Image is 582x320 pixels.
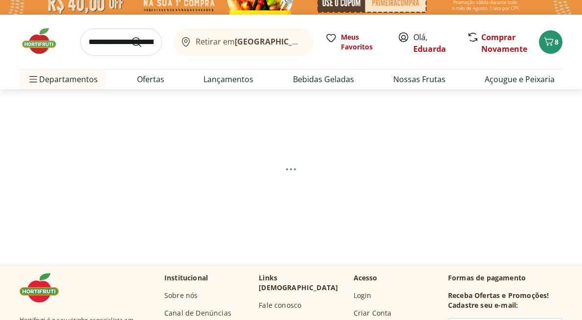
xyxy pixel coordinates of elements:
[259,273,345,293] p: Links [DEMOGRAPHIC_DATA]
[137,73,164,85] a: Ofertas
[485,73,555,85] a: Açougue e Peixaria
[293,73,354,85] a: Bebidas Geladas
[20,26,68,56] img: Hortifruti
[448,300,518,310] h3: Cadastre seu e-mail:
[27,68,98,91] span: Departamentos
[354,273,378,283] p: Acesso
[393,73,446,85] a: Nossas Frutas
[413,44,446,54] a: Eduarda
[174,28,313,56] button: Retirar em[GEOGRAPHIC_DATA]/[GEOGRAPHIC_DATA]
[27,68,39,91] button: Menu
[196,37,304,46] span: Retirar em
[164,273,208,283] p: Institucional
[325,32,386,52] a: Meus Favoritos
[341,32,386,52] span: Meus Favoritos
[555,37,559,46] span: 8
[20,273,68,302] img: Hortifruti
[354,291,372,300] a: Login
[203,73,253,85] a: Lançamentos
[413,31,457,55] span: Olá,
[481,32,527,54] a: Comprar Novamente
[539,30,562,54] button: Carrinho
[354,308,392,318] a: Criar Conta
[259,300,301,310] a: Fale conosco
[164,308,231,318] a: Canal de Denúncias
[131,36,154,48] button: Submit Search
[448,273,562,283] p: Formas de pagamento
[80,28,162,56] input: search
[235,36,400,47] b: [GEOGRAPHIC_DATA]/[GEOGRAPHIC_DATA]
[448,291,549,300] h3: Receba Ofertas e Promoções!
[164,291,198,300] a: Sobre nós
